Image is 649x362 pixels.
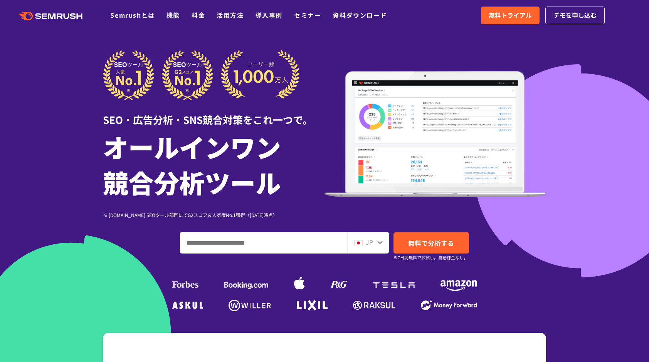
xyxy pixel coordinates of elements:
a: 無料トライアル [481,7,540,24]
a: 料金 [192,10,205,20]
a: セミナー [294,10,321,20]
a: Semrushとは [110,10,155,20]
span: デモを申し込む [553,10,597,20]
a: 活用方法 [217,10,244,20]
a: 導入事例 [256,10,282,20]
span: JP [366,237,373,247]
small: ※7日間無料でお試し。自動課金なし。 [393,254,468,261]
input: ドメイン、キーワードまたはURLを入力してください [180,232,347,253]
span: 無料で分析する [408,238,454,248]
a: デモを申し込む [545,7,605,24]
a: 無料で分析する [393,232,469,254]
h1: オールインワン 競合分析ツール [103,129,324,200]
div: SEO・広告分析・SNS競合対策をこれ一つで。 [103,100,324,127]
a: 機能 [166,10,180,20]
div: ※ [DOMAIN_NAME] SEOツール部門にてG2スコア＆人気度No.1獲得（[DATE]時点） [103,211,324,219]
span: 無料トライアル [489,10,532,20]
a: 資料ダウンロード [333,10,387,20]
